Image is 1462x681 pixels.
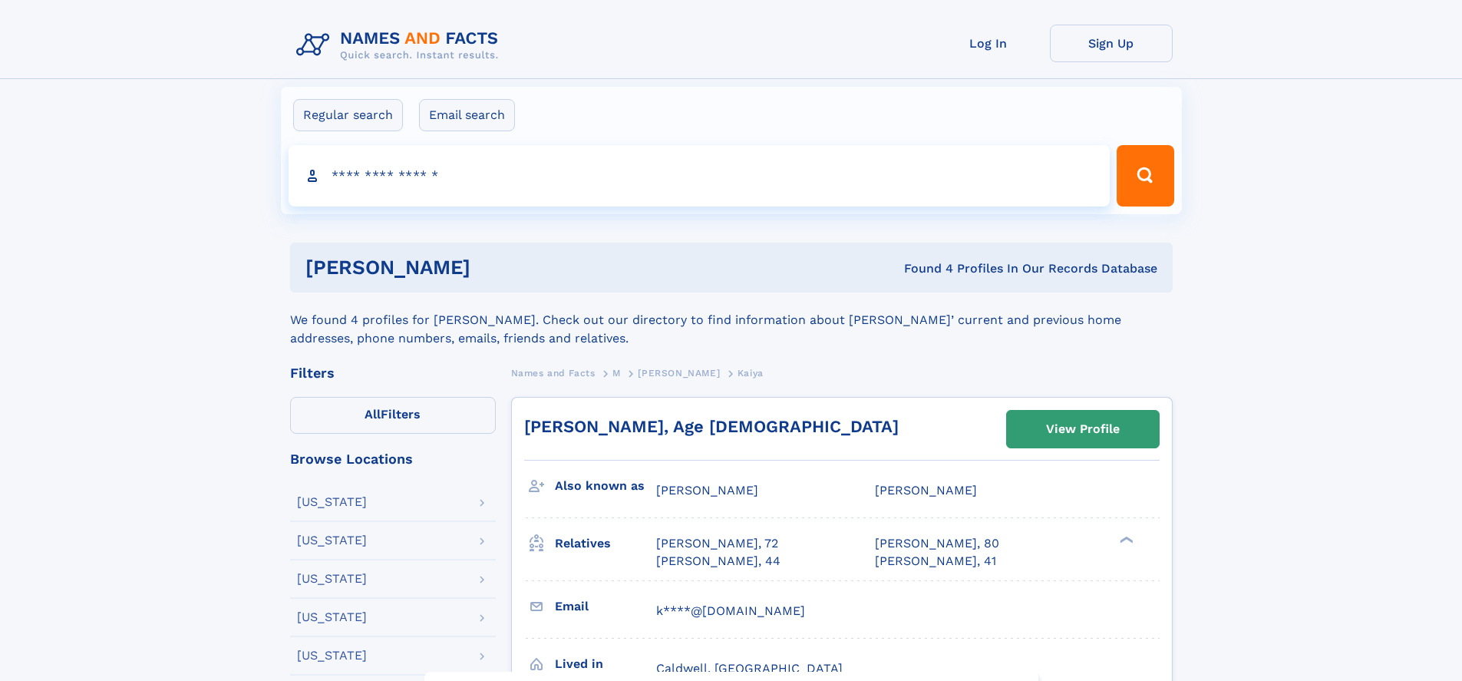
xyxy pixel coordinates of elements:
[656,483,758,498] span: [PERSON_NAME]
[612,363,621,382] a: M
[419,99,515,131] label: Email search
[290,397,496,434] label: Filters
[656,553,781,570] a: [PERSON_NAME], 44
[1046,412,1120,447] div: View Profile
[297,573,367,585] div: [US_STATE]
[638,363,720,382] a: [PERSON_NAME]
[1116,535,1134,545] div: ❯
[1117,145,1173,207] button: Search Button
[297,650,367,662] div: [US_STATE]
[875,535,999,552] a: [PERSON_NAME], 80
[656,535,778,552] a: [PERSON_NAME], 72
[555,593,656,620] h3: Email
[875,553,996,570] a: [PERSON_NAME], 41
[555,473,656,499] h3: Also known as
[290,25,511,66] img: Logo Names and Facts
[289,145,1111,207] input: search input
[927,25,1050,62] a: Log In
[290,452,496,466] div: Browse Locations
[511,363,596,382] a: Names and Facts
[638,368,720,379] span: [PERSON_NAME]
[656,661,843,676] span: Caldwell, [GEOGRAPHIC_DATA]
[297,534,367,547] div: [US_STATE]
[297,496,367,508] div: [US_STATE]
[293,99,403,131] label: Regular search
[687,260,1157,277] div: Found 4 Profiles In Our Records Database
[365,407,381,421] span: All
[738,368,764,379] span: Kaiya
[555,651,656,677] h3: Lived in
[290,366,496,380] div: Filters
[875,483,977,498] span: [PERSON_NAME]
[524,417,899,436] a: [PERSON_NAME], Age [DEMOGRAPHIC_DATA]
[1050,25,1173,62] a: Sign Up
[297,611,367,623] div: [US_STATE]
[305,258,688,277] h1: [PERSON_NAME]
[612,368,621,379] span: M
[1007,411,1159,448] a: View Profile
[555,531,656,557] h3: Relatives
[290,293,1173,348] div: We found 4 profiles for [PERSON_NAME]. Check out our directory to find information about [PERSON_...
